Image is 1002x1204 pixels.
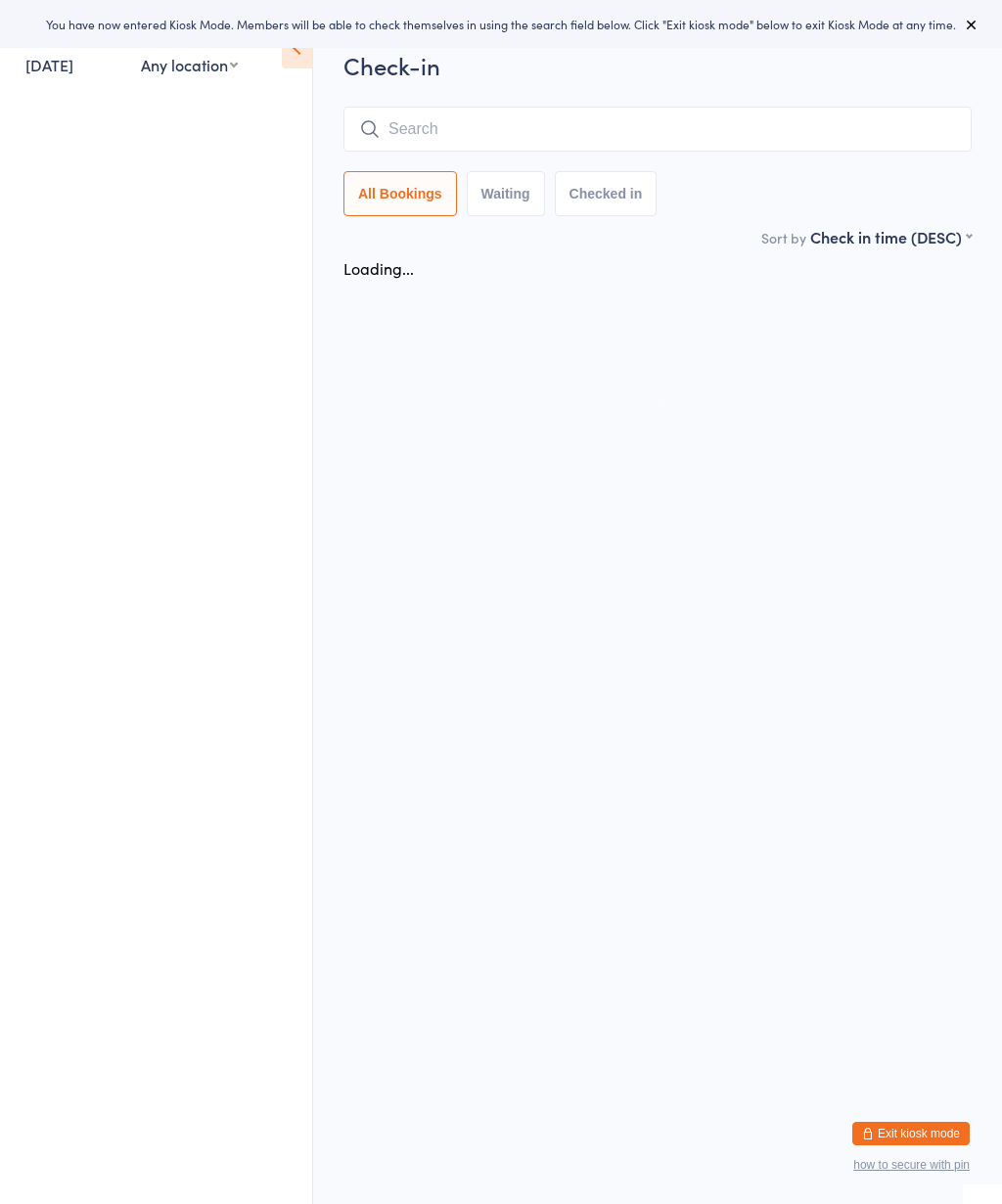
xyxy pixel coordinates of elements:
button: Exit kiosk mode [852,1122,970,1145]
input: Search [343,107,972,152]
div: You have now entered Kiosk Mode. Members will be able to check themselves in using the search fie... [31,16,971,32]
button: All Bookings [343,171,457,216]
button: how to secure with pin [853,1158,970,1172]
label: Sort by [761,228,806,247]
h2: Check-in [343,49,972,81]
div: Check in time (DESC) [810,226,972,247]
div: Loading... [343,257,414,279]
a: [DATE] [25,54,73,75]
div: Any location [141,54,238,75]
button: Waiting [467,171,545,216]
button: Checked in [555,171,658,216]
